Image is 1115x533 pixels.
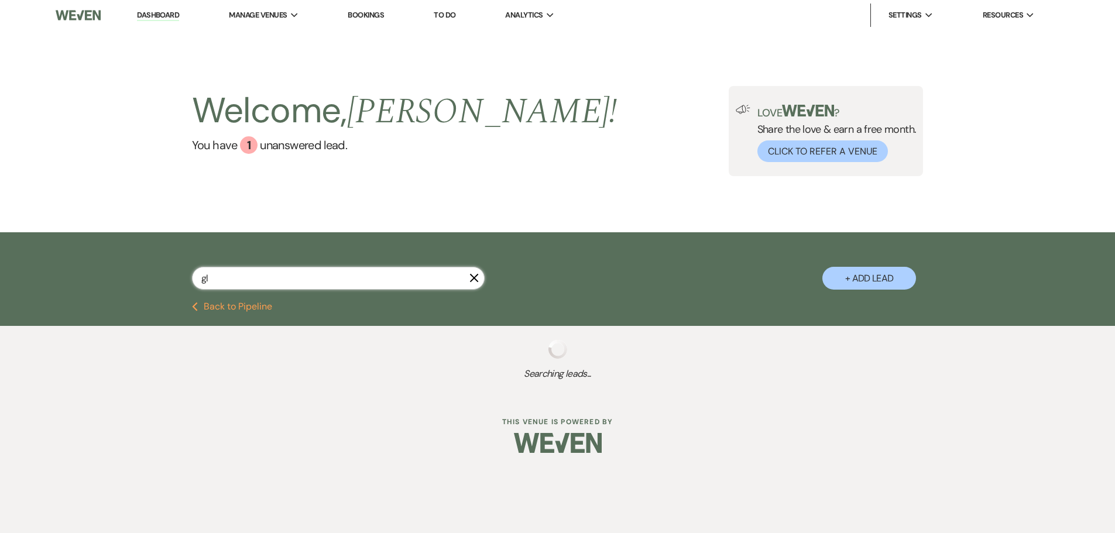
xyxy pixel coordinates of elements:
button: Click to Refer a Venue [757,140,888,162]
div: 1 [240,136,258,154]
span: Resources [983,9,1023,21]
span: Searching leads... [56,367,1059,381]
a: To Do [434,10,455,20]
div: Share the love & earn a free month. [750,105,917,162]
img: loading spinner [548,340,567,359]
span: Analytics [505,9,543,21]
span: Manage Venues [229,9,287,21]
img: Weven Logo [514,422,602,463]
span: Settings [888,9,922,21]
a: Bookings [348,10,384,20]
img: weven-logo-green.svg [782,105,834,116]
h2: Welcome, [192,86,617,136]
a: Dashboard [137,10,179,21]
button: Back to Pipeline [192,302,272,311]
p: Love ? [757,105,917,118]
input: Search by name, event date, email address or phone number [192,267,485,290]
img: Weven Logo [56,3,100,27]
span: [PERSON_NAME] ! [347,85,617,139]
img: loud-speaker-illustration.svg [736,105,750,114]
a: You have 1 unanswered lead. [192,136,617,154]
button: + Add Lead [822,267,916,290]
